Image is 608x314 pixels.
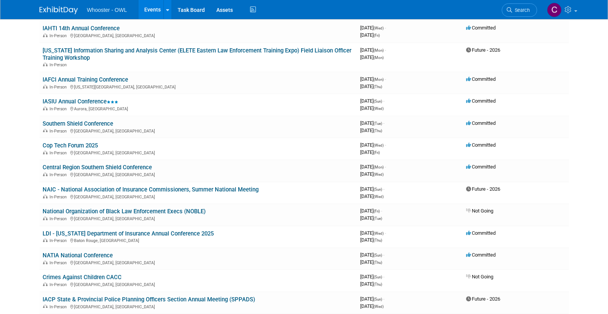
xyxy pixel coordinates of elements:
span: In-Person [49,129,69,134]
span: [DATE] [360,98,384,104]
span: [DATE] [360,120,384,126]
span: [DATE] [360,105,384,111]
a: Crimes Against Children CACC [43,274,122,281]
span: [DATE] [360,76,386,82]
a: LDI - [US_STATE] Department of Insurance Annual Conference 2025 [43,230,214,237]
span: [DATE] [360,296,384,302]
span: [DATE] [360,83,382,89]
span: Future - 2026 [466,296,500,302]
span: In-Person [49,172,69,177]
span: Committed [466,76,496,82]
span: Future - 2026 [466,47,500,53]
span: - [385,25,386,31]
div: [GEOGRAPHIC_DATA], [GEOGRAPHIC_DATA] [43,128,354,134]
span: Committed [466,25,496,31]
span: - [383,120,384,126]
span: Committed [466,164,496,170]
span: In-Person [49,282,69,287]
span: - [383,98,384,104]
span: Not Going [466,274,493,280]
span: In-Person [49,62,69,67]
a: NATIA National Conference [43,252,113,259]
span: [DATE] [360,128,382,133]
span: [DATE] [360,252,384,258]
span: [DATE] [360,193,384,199]
span: (Fri) [374,33,380,38]
span: In-Person [49,304,69,309]
span: [DATE] [360,32,380,38]
span: - [385,142,386,148]
span: In-Person [49,106,69,111]
span: (Mon) [374,48,384,52]
img: In-Person Event [43,282,48,286]
span: Committed [466,142,496,148]
span: In-Person [49,238,69,243]
img: In-Person Event [43,238,48,242]
span: [DATE] [360,303,384,309]
span: (Tue) [374,216,382,221]
span: (Sun) [374,275,382,279]
span: [DATE] [360,281,382,287]
span: [DATE] [360,274,384,280]
span: (Fri) [374,150,380,155]
span: [DATE] [360,237,382,243]
div: [GEOGRAPHIC_DATA], [GEOGRAPHIC_DATA] [43,259,354,265]
span: Not Going [466,208,493,214]
span: In-Person [49,260,69,265]
span: - [381,208,382,214]
a: IACP State & Provincial Police Planning Officers Section Annual Meeting (SPPADS) [43,296,255,303]
a: National Organization of Black Law Enforcement Execs (NOBLE) [43,208,206,215]
img: ExhibitDay [40,7,78,14]
span: In-Person [49,33,69,38]
span: In-Person [49,195,69,200]
span: In-Person [49,150,69,155]
span: Committed [466,120,496,126]
img: Clare Louise Southcombe [547,3,562,17]
div: [GEOGRAPHIC_DATA], [GEOGRAPHIC_DATA] [43,281,354,287]
span: (Wed) [374,143,384,147]
span: [DATE] [360,186,384,192]
span: (Thu) [374,282,382,286]
span: [DATE] [360,171,384,177]
span: [DATE] [360,259,382,265]
span: [DATE] [360,54,384,60]
span: (Thu) [374,260,382,265]
span: (Sun) [374,253,382,257]
span: (Thu) [374,238,382,242]
div: [GEOGRAPHIC_DATA], [GEOGRAPHIC_DATA] [43,32,354,38]
a: Southern Shield Conference [43,120,113,127]
div: [GEOGRAPHIC_DATA], [GEOGRAPHIC_DATA] [43,149,354,155]
span: [DATE] [360,230,386,236]
div: [GEOGRAPHIC_DATA], [GEOGRAPHIC_DATA] [43,215,354,221]
span: (Wed) [374,195,384,199]
span: [DATE] [360,215,382,221]
span: [DATE] [360,164,386,170]
span: (Sun) [374,297,382,301]
img: In-Person Event [43,216,48,220]
span: (Wed) [374,304,384,309]
span: Committed [466,98,496,104]
img: In-Person Event [43,304,48,308]
span: (Thu) [374,85,382,89]
span: - [385,47,386,53]
span: (Mon) [374,165,384,169]
span: - [385,76,386,82]
img: In-Person Event [43,172,48,176]
div: [GEOGRAPHIC_DATA], [GEOGRAPHIC_DATA] [43,303,354,309]
img: In-Person Event [43,106,48,110]
span: (Sun) [374,187,382,191]
img: In-Person Event [43,260,48,264]
span: (Mon) [374,77,384,82]
span: In-Person [49,85,69,90]
a: NAIC - National Association of Insurance Commissioners, Summer National Meeting [43,186,259,193]
span: - [385,230,386,236]
span: [DATE] [360,142,386,148]
span: [DATE] [360,25,386,31]
a: IASIU Annual Conference [43,98,118,105]
img: In-Person Event [43,150,48,154]
a: Cop Tech Forum 2025 [43,142,98,149]
img: In-Person Event [43,62,48,66]
span: - [383,252,384,258]
span: (Wed) [374,172,384,177]
a: Central Region Southern Shield Conference [43,164,152,171]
